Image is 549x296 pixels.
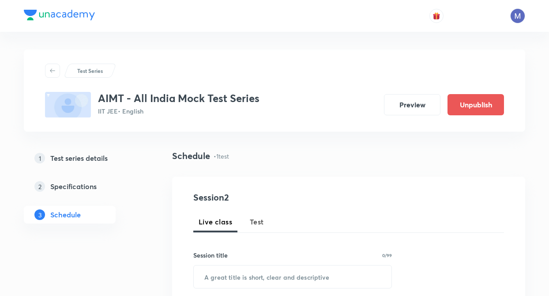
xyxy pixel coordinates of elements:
[510,8,525,23] img: Mangilal Choudhary
[34,209,45,220] p: 3
[194,266,391,288] input: A great title is short, clear and descriptive
[447,94,504,115] button: Unpublish
[50,153,108,163] h5: Test series details
[24,178,144,195] a: 2Specifications
[199,216,232,227] span: Live class
[193,191,354,204] h4: Session 2
[382,253,392,258] p: 0/99
[432,12,440,20] img: avatar
[50,181,97,192] h5: Specifications
[193,250,228,260] h6: Session title
[98,92,259,105] h3: AIMT - All India Mock Test Series
[429,9,444,23] button: avatar
[45,92,91,118] img: fallback-thumbnail.png
[34,153,45,163] p: 1
[24,10,95,23] a: Company Logo
[24,10,95,20] img: Company Logo
[98,106,259,116] p: IIT JEE • English
[34,181,45,192] p: 2
[250,216,264,227] span: Test
[384,94,440,115] button: Preview
[24,149,144,167] a: 1Test series details
[214,152,229,161] p: • 1 test
[77,67,103,75] p: Test Series
[172,149,210,163] h4: Schedule
[50,209,81,220] h5: Schedule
